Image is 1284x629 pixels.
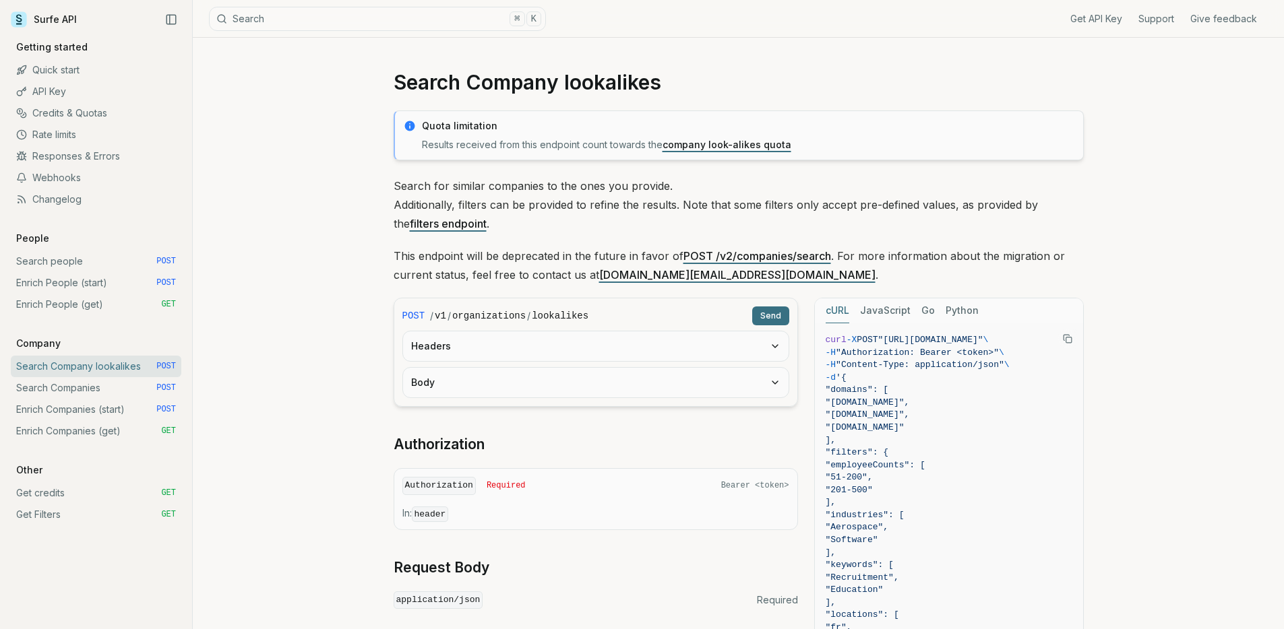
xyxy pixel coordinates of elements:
[826,397,910,407] span: "[DOMAIN_NAME]",
[156,361,176,372] span: POST
[721,480,789,491] span: Bearer <token>
[487,480,526,491] span: Required
[209,7,546,31] button: Search⌘K
[826,548,836,558] span: ],
[826,335,847,345] span: curl
[921,298,935,323] button: Go
[161,9,181,30] button: Collapse Sidebar
[11,102,181,124] a: Credits & Quotas
[836,372,847,383] span: '{
[422,119,1075,133] p: Quota limitation
[394,558,489,577] a: Request Body
[11,356,181,377] a: Search Company lookalikes POST
[857,335,878,345] span: POST
[526,11,541,26] kbd: K
[826,535,878,545] span: "Software"
[448,309,451,323] span: /
[11,167,181,189] a: Webhooks
[826,597,836,607] span: ],
[1190,12,1257,26] a: Give feedback
[946,298,979,323] button: Python
[752,306,789,325] button: Send
[394,591,483,609] code: application/json
[11,504,181,525] a: Get Filters GET
[11,399,181,420] a: Enrich Companies (start) POST
[394,70,1084,94] h1: Search Company lookalikes
[156,277,176,288] span: POST
[11,9,77,30] a: Surfe API
[156,404,176,415] span: POST
[826,360,836,370] span: -H
[836,360,1004,370] span: "Content-Type: application/json"
[1058,329,1078,349] button: Copy Text
[826,347,836,358] span: -H
[430,309,433,323] span: /
[452,309,526,323] code: organizations
[11,337,66,350] p: Company
[847,335,857,345] span: -X
[599,268,876,282] a: [DOMAIN_NAME][EMAIL_ADDRESS][DOMAIN_NAME]
[403,331,789,361] button: Headers
[826,298,849,323] button: cURL
[403,368,789,397] button: Body
[826,560,894,570] span: "keywords": [
[826,372,836,383] span: -d
[11,482,181,504] a: Get credits GET
[999,347,1004,358] span: \
[161,299,176,310] span: GET
[412,506,449,522] code: header
[826,497,836,507] span: ],
[826,447,889,457] span: "filters": {
[11,232,55,245] p: People
[826,435,836,445] span: ],
[11,294,181,315] a: Enrich People (get) GET
[826,409,910,420] span: "[DOMAIN_NAME]",
[402,309,425,323] span: POST
[826,522,889,532] span: "Aerospace",
[161,488,176,498] span: GET
[394,246,1084,284] p: This endpoint will be deprecated in the future in favor of . For more information about the migra...
[11,272,181,294] a: Enrich People (start) POST
[878,335,983,345] span: "[URL][DOMAIN_NAME]"
[394,176,1084,233] p: Search for similar companies to the ones you provide. Additionally, filters can be provided to re...
[826,472,873,482] span: "51-200",
[402,506,789,521] p: In:
[826,585,884,595] span: "Education"
[826,510,905,520] span: "industries": [
[1004,360,1010,370] span: \
[826,572,899,583] span: "Recruitment",
[410,217,487,230] a: filters endpoint
[422,138,1075,152] p: Results received from this endpoint count towards the
[826,460,925,470] span: "employeeCounts": [
[161,426,176,436] span: GET
[683,249,831,263] a: POST /v2/companies/search
[826,485,873,495] span: "201-500"
[11,251,181,272] a: Search people POST
[11,189,181,210] a: Changelog
[983,335,989,345] span: \
[510,11,524,26] kbd: ⌘
[435,309,446,323] code: v1
[826,422,905,432] span: "[DOMAIN_NAME]"
[1070,12,1122,26] a: Get API Key
[11,377,181,399] a: Search Companies POST
[11,81,181,102] a: API Key
[826,385,889,395] span: "domains": [
[156,383,176,393] span: POST
[11,145,181,167] a: Responses & Errors
[663,139,791,150] a: company look-alikes quota
[11,59,181,81] a: Quick start
[1138,12,1174,26] a: Support
[11,124,181,145] a: Rate limits
[826,609,899,620] span: "locations": [
[836,347,999,358] span: "Authorization: Bearer <token>"
[156,256,176,267] span: POST
[527,309,530,323] span: /
[11,463,48,477] p: Other
[532,309,588,323] code: lookalikes
[11,420,181,442] a: Enrich Companies (get) GET
[860,298,911,323] button: JavaScript
[394,435,485,454] a: Authorization
[11,40,93,54] p: Getting started
[402,477,476,495] code: Authorization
